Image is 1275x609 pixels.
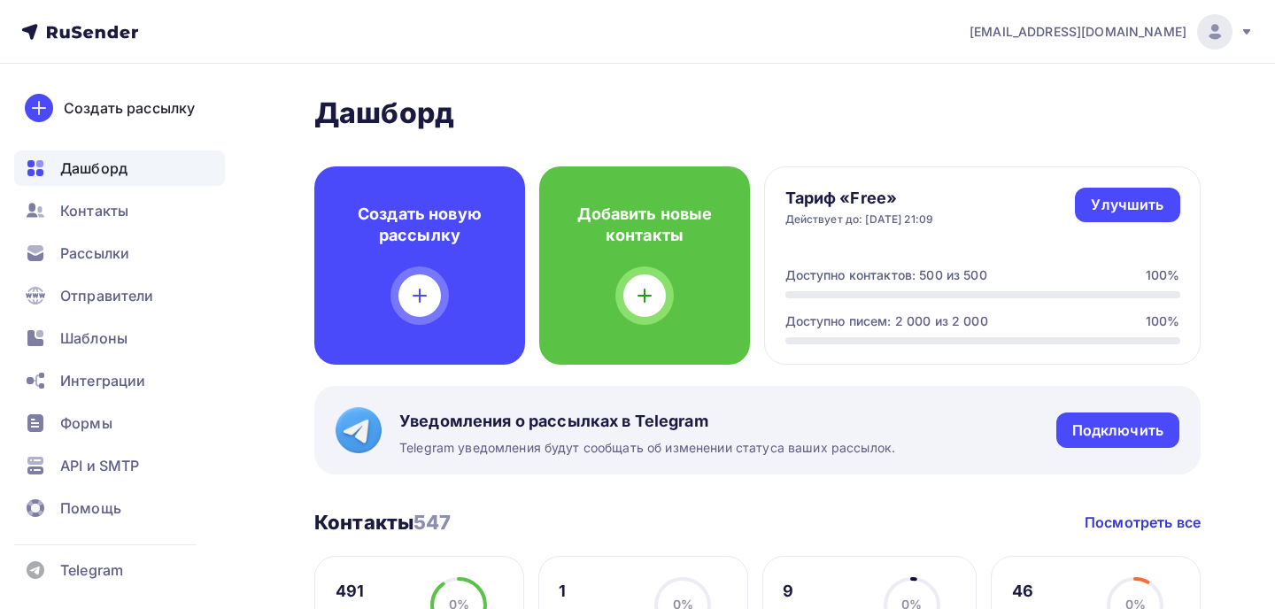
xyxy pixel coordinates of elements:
span: Интеграции [60,370,145,391]
span: [EMAIL_ADDRESS][DOMAIN_NAME] [970,23,1186,41]
span: Шаблоны [60,328,127,349]
a: Отправители [14,278,225,313]
h3: Контакты [314,510,452,535]
span: Отправители [60,285,154,306]
a: Посмотреть все [1085,512,1201,533]
div: 1 [559,581,606,602]
h4: Создать новую рассылку [343,204,497,246]
div: Создать рассылку [64,97,195,119]
div: Доступно писем: 2 000 из 2 000 [785,312,988,330]
a: Дашборд [14,150,225,186]
span: 547 [413,511,451,534]
h4: Тариф «Free» [785,188,934,209]
div: 9 [783,581,867,602]
a: Контакты [14,193,225,228]
div: 46 [1012,581,1069,602]
span: Telegram уведомления будут сообщать об изменении статуса ваших рассылок. [399,439,895,457]
div: 491 [336,581,413,602]
h2: Дашборд [314,96,1201,131]
span: Контакты [60,200,128,221]
div: Подключить [1072,420,1163,441]
div: 100% [1146,312,1180,330]
a: [EMAIL_ADDRESS][DOMAIN_NAME] [970,14,1254,50]
span: Дашборд [60,158,127,179]
span: API и SMTP [60,455,139,476]
a: Формы [14,405,225,441]
div: Действует до: [DATE] 21:09 [785,212,934,227]
span: Помощь [60,497,121,519]
span: Telegram [60,559,123,581]
a: Рассылки [14,235,225,271]
h4: Добавить новые контакты [568,204,722,246]
span: Уведомления о рассылках в Telegram [399,411,895,432]
span: Формы [60,412,112,434]
a: Шаблоны [14,320,225,356]
span: Рассылки [60,243,129,264]
div: 100% [1146,266,1180,284]
div: Улучшить [1091,195,1163,215]
div: Доступно контактов: 500 из 500 [785,266,987,284]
